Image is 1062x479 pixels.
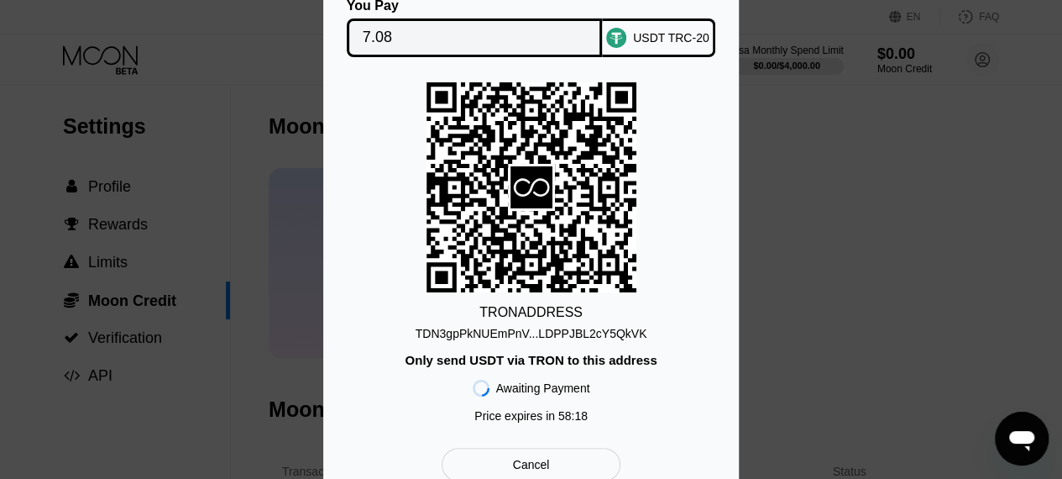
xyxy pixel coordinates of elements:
div: TDN3gpPkNUEmPnV...LDPPJBL2cY5QkVK [416,320,647,340]
div: USDT TRC-20 [633,31,709,45]
div: TRON ADDRESS [479,305,583,320]
div: Price expires in [474,409,588,423]
span: 58 : 18 [558,409,588,423]
iframe: Button to launch messaging window [995,412,1049,466]
div: TDN3gpPkNUEmPnV...LDPPJBL2cY5QkVK [416,327,647,340]
div: Awaiting Payment [496,382,590,395]
div: Cancel [513,457,550,472]
div: Only send USDT via TRON to this address [405,353,657,367]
